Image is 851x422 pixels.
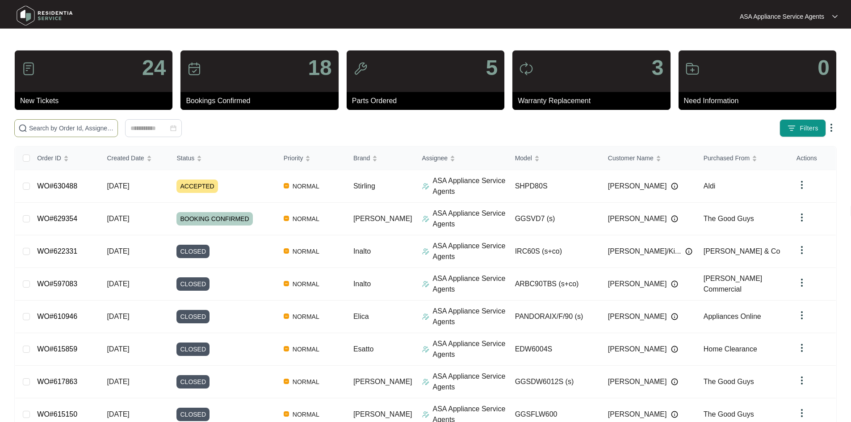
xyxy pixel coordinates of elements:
span: Aldi [704,182,716,190]
p: ASA Appliance Service Agents [740,12,824,21]
img: Vercel Logo [284,183,289,188]
img: dropdown arrow [826,122,837,133]
a: WO#610946 [37,313,77,320]
img: icon [353,62,368,76]
p: 24 [142,57,166,79]
p: ASA Appliance Service Agents [433,208,508,230]
span: NORMAL [289,376,323,387]
span: [DATE] [107,345,129,353]
img: dropdown arrow [797,343,807,353]
td: IRC60S (s+co) [508,235,601,268]
img: Info icon [671,313,678,320]
span: [PERSON_NAME] [608,409,667,420]
span: [PERSON_NAME] & Co [704,247,780,255]
span: [DATE] [107,247,129,255]
span: Model [515,153,532,163]
span: BOOKING CONFIRMED [176,212,252,226]
button: filter iconFilters [780,119,826,137]
span: Inalto [353,247,371,255]
p: 3 [652,57,664,79]
img: icon [187,62,201,76]
img: dropdown arrow [797,310,807,321]
span: [PERSON_NAME] Commercial [704,275,763,293]
img: Assigner Icon [422,378,429,385]
th: Brand [346,146,415,170]
span: Brand [353,153,370,163]
img: icon [21,62,36,76]
p: ASA Appliance Service Agents [433,175,508,197]
span: CLOSED [176,408,210,421]
span: Appliances Online [704,313,761,320]
img: dropdown arrow [832,14,838,19]
a: WO#617863 [37,378,77,385]
span: NORMAL [289,344,323,355]
span: [PERSON_NAME] [608,181,667,192]
span: Purchased From [704,153,750,163]
img: residentia service logo [13,2,76,29]
span: [DATE] [107,313,129,320]
td: SHPD80S [508,170,601,203]
p: Warranty Replacement [518,96,670,106]
p: New Tickets [20,96,172,106]
span: NORMAL [289,409,323,420]
span: [PERSON_NAME]/Ki... [608,246,681,257]
span: Status [176,153,194,163]
img: Assigner Icon [422,411,429,418]
th: Created Date [100,146,169,170]
img: icon [685,62,700,76]
img: dropdown arrow [797,277,807,288]
th: Order ID [30,146,100,170]
img: filter icon [787,124,796,133]
span: [PERSON_NAME] [353,215,412,222]
th: Assignee [415,146,508,170]
a: WO#630488 [37,182,77,190]
span: Stirling [353,182,375,190]
span: Elica [353,313,369,320]
a: WO#629354 [37,215,77,222]
span: CLOSED [176,343,210,356]
td: ARBC90TBS (s+co) [508,268,601,301]
img: Assigner Icon [422,248,429,255]
p: 18 [308,57,331,79]
span: CLOSED [176,310,210,323]
span: Order ID [37,153,61,163]
img: Vercel Logo [284,216,289,221]
th: Priority [277,146,346,170]
span: [PERSON_NAME] [608,376,667,387]
img: dropdown arrow [797,375,807,386]
a: WO#597083 [37,280,77,288]
a: WO#615150 [37,410,77,418]
span: The Good Guys [704,410,754,418]
th: Model [508,146,601,170]
img: Info icon [685,248,692,255]
img: Info icon [671,378,678,385]
img: Assigner Icon [422,313,429,320]
img: dropdown arrow [797,212,807,223]
img: Assigner Icon [422,280,429,288]
span: CLOSED [176,245,210,258]
img: icon [519,62,533,76]
img: Vercel Logo [284,313,289,319]
span: Esatto [353,345,373,353]
th: Purchased From [696,146,789,170]
span: ACCEPTED [176,180,218,193]
span: [PERSON_NAME] [353,378,412,385]
span: Assignee [422,153,448,163]
img: Assigner Icon [422,346,429,353]
span: [DATE] [107,410,129,418]
span: Filters [800,124,818,133]
span: CLOSED [176,277,210,291]
a: WO#615859 [37,345,77,353]
span: The Good Guys [704,215,754,222]
img: Info icon [671,215,678,222]
p: ASA Appliance Service Agents [433,273,508,295]
span: [PERSON_NAME] [608,344,667,355]
img: Vercel Logo [284,248,289,254]
span: Customer Name [608,153,654,163]
p: Bookings Confirmed [186,96,338,106]
span: [PERSON_NAME] [353,410,412,418]
td: GGSDW6012S (s) [508,366,601,398]
img: Info icon [671,411,678,418]
span: NORMAL [289,279,323,289]
p: 5 [486,57,498,79]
